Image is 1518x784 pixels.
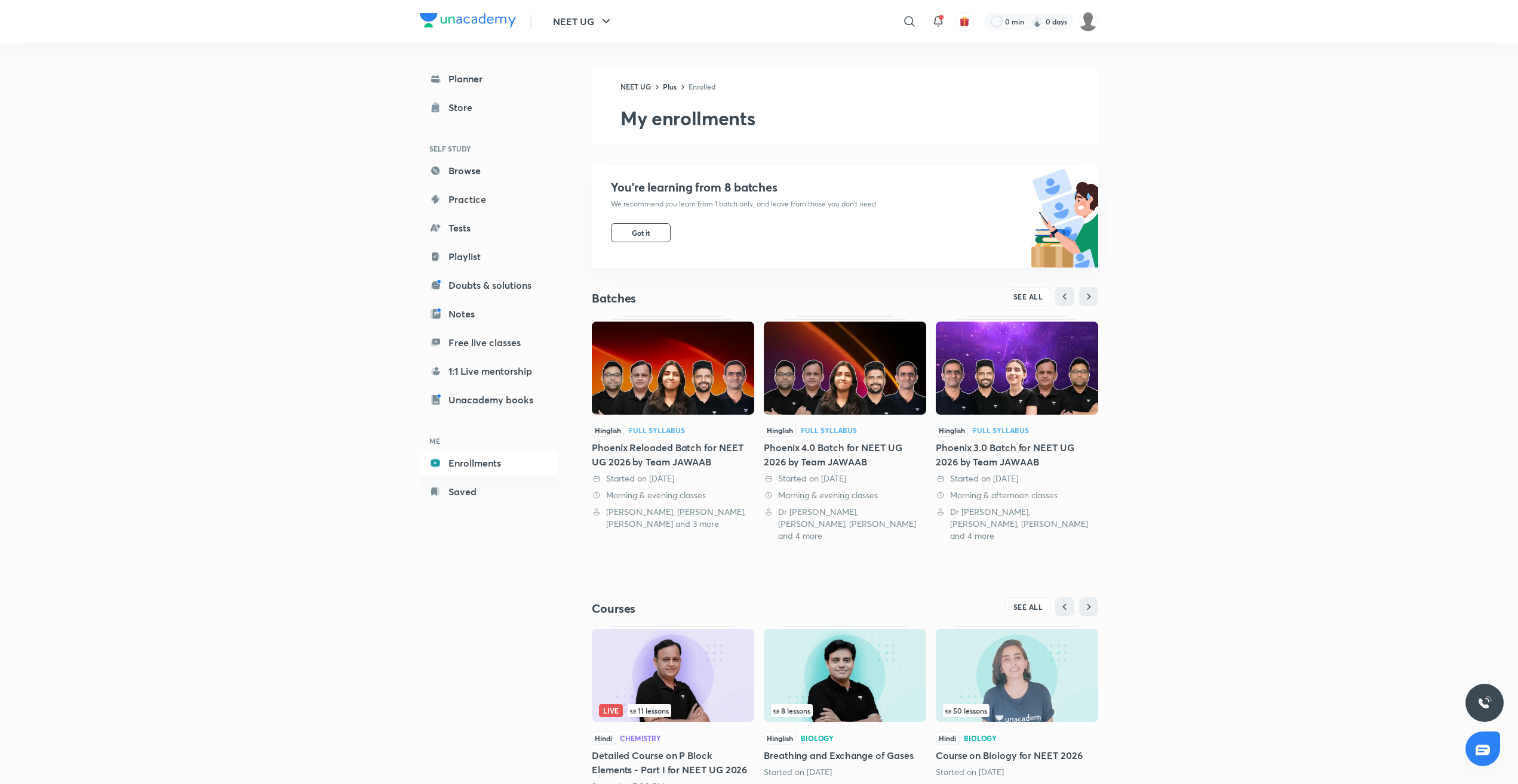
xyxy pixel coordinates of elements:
a: Store [420,95,558,119]
div: Biology [964,734,997,742]
a: Enrolled [689,82,715,91]
img: Thumbnail [936,629,1098,722]
button: NEET UG [546,10,620,33]
p: We recommend you learn from 1 batch only, and leave from those you don’t need [611,199,876,209]
div: Started on 28 Jun 2025 [592,473,754,484]
a: ThumbnailHinglishFull SyllabusPhoenix 3.0 Batch for NEET UG 2026 by Team JAWAAB Started on [DATE]... [936,316,1098,542]
h5: Detailed Course on P Block Elements - Part I for NEET UG 2026 [592,748,754,777]
div: Phoenix 4.0 Batch for NEET UG 2026 by Team JAWAAB [764,440,926,469]
span: 50 lessons [945,707,987,714]
img: Thumbnail [764,322,926,415]
div: left [943,704,1091,717]
h4: Batches [592,291,845,306]
div: Morning & evening classes [592,489,754,501]
img: sharique rahman [1078,11,1098,32]
img: batch [1031,166,1098,268]
h4: Courses [592,601,845,616]
div: infosection [943,704,1091,717]
span: Hindi [592,731,615,745]
img: Thumbnail [592,322,754,415]
div: Course on Biology for NEET 2026 [936,626,1098,777]
img: Thumbnail [592,629,754,722]
button: avatar [955,12,974,31]
h4: You’re learning from 8 batches [611,180,876,195]
div: Chemistry [620,734,661,742]
button: Got it [611,223,671,242]
span: Live [599,704,623,717]
a: Company Logo [420,13,516,30]
div: Full Syllabus [973,427,1029,434]
div: Full Syllabus [801,427,857,434]
div: infocontainer [599,704,747,717]
div: Started on 14 Jul 2025 [764,473,926,484]
div: Started on Jul 31 [936,766,1098,778]
a: ThumbnailHinglishFull SyllabusPhoenix Reloaded Batch for NEET UG 2026 by Team JAWAAB Started on [... [592,316,754,530]
a: Free live classes [420,331,558,354]
a: Planner [420,67,558,91]
div: Full Syllabus [629,427,685,434]
span: SEE ALL [1013,603,1043,611]
div: infosection [599,704,747,717]
h6: SELF STUDY [420,138,558,159]
a: ThumbnailHinglishFull SyllabusPhoenix 4.0 Batch for NEET UG 2026 by Team JAWAAB Started on [DATE]... [764,316,926,542]
span: 11 lessons [630,707,669,714]
div: Dr S K Singh, Prateek Jain, Dr. Rakshita Singh and 4 more [936,506,1098,542]
a: Notes [420,302,558,326]
div: Morning & afternoon classes [936,489,1098,501]
a: 1:1 Live mentorship [420,359,558,383]
span: Hinglish [592,424,624,437]
div: infocontainer [943,704,1091,717]
a: NEET UG [620,82,651,91]
span: 8 lessons [773,707,810,714]
img: ttu [1477,696,1492,710]
button: SEE ALL [1006,287,1051,306]
div: infosection [771,704,919,717]
span: SEE ALL [1013,292,1043,301]
h6: ME [420,431,558,451]
span: Hinglish [936,424,968,437]
a: Unacademy books [420,388,558,412]
a: Tests [420,216,558,240]
a: Enrollments [420,451,558,475]
h2: My enrollments [620,106,1098,130]
button: SEE ALL [1006,597,1051,616]
a: Practice [420,187,558,211]
div: Phoenix 3.0 Batch for NEET UG 2026 by Team JAWAAB [936,440,1098,469]
a: Playlist [420,245,558,268]
a: Plus [663,82,677,91]
a: Saved [420,480,558,504]
img: avatar [959,16,970,27]
div: Dr S K Singh, Prateek Jain, Dr. Rakshita Singh and 4 more [764,506,926,542]
div: Store [448,100,480,115]
a: Doubts & solutions [420,273,558,297]
div: left [771,704,919,717]
div: left [599,704,747,717]
span: Hinglish [764,731,796,745]
span: Hinglish [764,424,796,437]
div: Breathing and Exchange of Gases [764,626,926,777]
div: Prateek Jain, Dr. Rakshita Singh, Ramesh Sharda and 3 more [592,506,754,530]
img: Thumbnail [764,629,926,722]
h5: Breathing and Exchange of Gases [764,748,926,763]
div: Phoenix Reloaded Batch for NEET UG 2026 by Team JAWAAB [592,440,754,469]
div: infocontainer [771,704,919,717]
img: Thumbnail [936,322,1098,415]
span: Got it [632,228,650,237]
div: Started on Sep 24 [764,766,926,778]
h5: Course on Biology for NEET 2026 [936,748,1098,763]
div: Biology [801,734,834,742]
span: Hindi [936,731,959,745]
img: streak [1031,16,1043,27]
img: Company Logo [420,13,516,27]
div: Started on 27 Jun 2025 [936,473,1098,484]
div: Morning & evening classes [764,489,926,501]
a: Browse [420,159,558,183]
